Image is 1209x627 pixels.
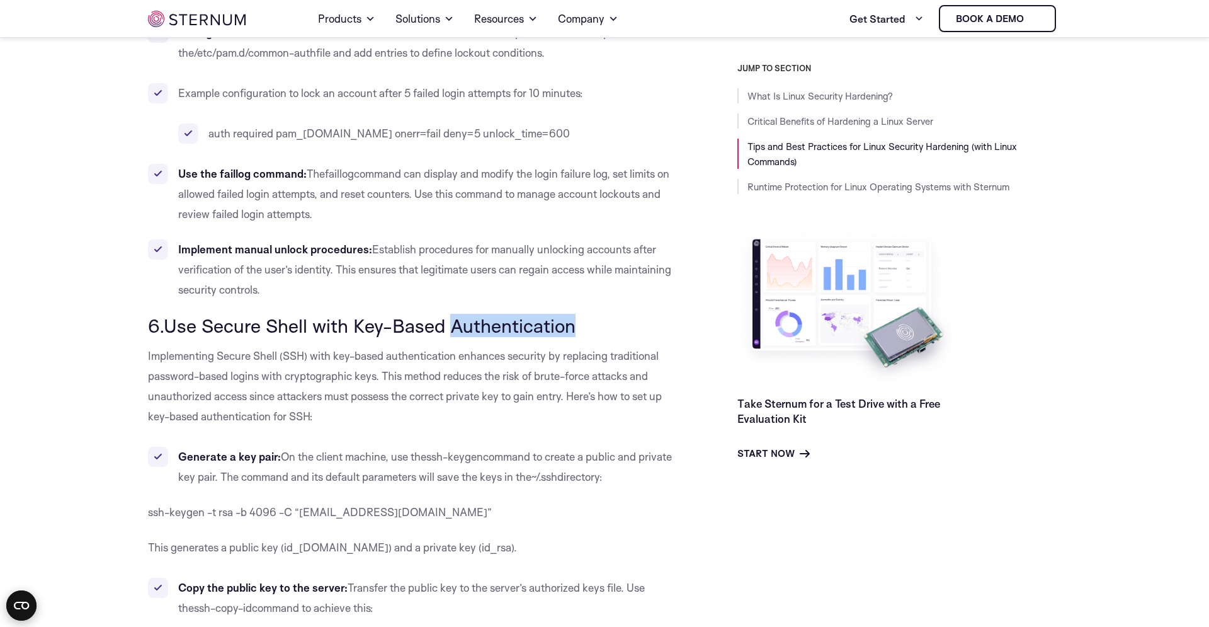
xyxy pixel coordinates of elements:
[531,470,557,483] span: ~/.ssh
[252,601,373,614] span: command to achieve this:
[395,1,454,37] a: Solutions
[148,505,492,519] span: ssh-keygen -t rsa -b 4096 -C “[EMAIL_ADDRESS][DOMAIN_NAME]”
[1029,14,1039,24] img: sternum iot
[194,46,316,59] span: /etc/pam.d/common-auth
[318,1,375,37] a: Products
[747,141,1017,168] a: Tips and Best Practices for Linux Security Hardening (with Linux Commands)
[178,26,664,59] span: Use the PAM framework to set up account lockout policies. Edit the
[474,1,538,37] a: Resources
[307,167,325,180] span: The
[737,446,810,461] a: Start Now
[747,115,933,127] a: Critical Benefits of Hardening a Linux Server
[737,397,940,425] a: Take Sternum for a Test Drive with a Free Evaluation Kit
[849,6,924,32] a: Get Started
[148,349,662,423] span: Implementing Secure Shell (SSH) with key-based authentication enhances security by replacing trad...
[281,450,426,463] span: On the client machine, use the
[737,63,1061,73] h3: JUMP TO SECTION
[178,26,361,39] b: Configure PAM for account lockout:
[148,541,517,554] span: This generates a public key (id_[DOMAIN_NAME]) and a private key (id_rsa).
[747,181,1009,193] a: Runtime Protection for Linux Operating Systems with Sternum
[178,167,669,221] span: command can display and modify the login failure log, set limits on allowed failed login attempts...
[747,90,893,102] a: What Is Linux Security Hardening?
[557,470,603,483] span: directory:
[178,581,645,614] span: Transfer the public key to the server’s authorized keys file. Use the
[178,86,583,100] span: Example configuration to lock an account after 5 failed login attempts for 10 minutes:
[316,46,545,59] span: file and add entries to define lockout conditions.
[178,243,372,256] b: Implement manual unlock procedures:
[325,167,354,180] span: faillog
[737,229,958,386] img: Take Sternum for a Test Drive with a Free Evaluation Kit
[208,127,570,140] span: auth required pam_[DOMAIN_NAME] onerr=fail deny=5 unlock_time=600
[178,450,281,463] b: Generate a key pair:
[148,314,576,337] span: 6.Use Secure Shell with Key-Based Authentication
[194,601,252,614] span: ssh-copy-id
[426,450,483,463] span: ssh-keygen
[558,1,618,37] a: Company
[148,11,246,27] img: sternum iot
[6,590,37,621] button: Open CMP widget
[178,581,348,594] b: Copy the public key to the server:
[178,243,671,296] span: Establish procedures for manually unlocking accounts after verification of the user’s identity. T...
[178,167,307,180] b: Use the faillog command:
[939,5,1056,32] a: Book a demo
